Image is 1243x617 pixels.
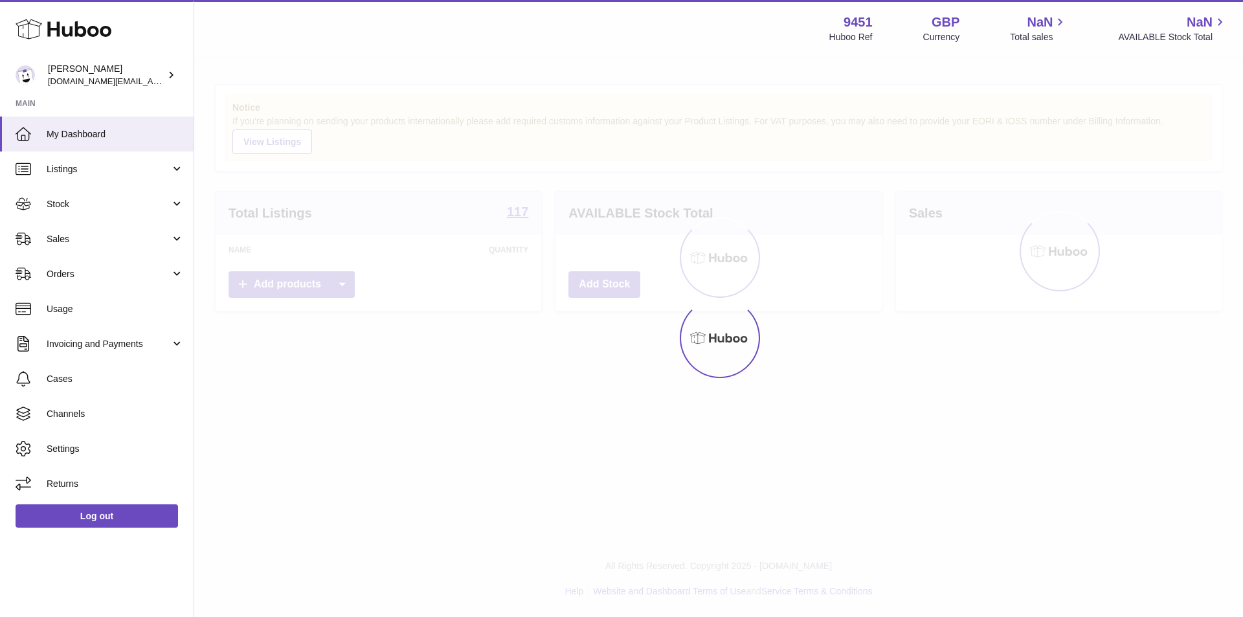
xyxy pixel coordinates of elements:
[47,163,170,175] span: Listings
[48,76,258,86] span: [DOMAIN_NAME][EMAIL_ADDRESS][DOMAIN_NAME]
[47,233,170,245] span: Sales
[16,504,178,528] a: Log out
[16,65,35,85] img: amir.ch@gmail.com
[932,14,959,31] strong: GBP
[923,31,960,43] div: Currency
[829,31,873,43] div: Huboo Ref
[47,338,170,350] span: Invoicing and Payments
[47,478,184,490] span: Returns
[1027,14,1053,31] span: NaN
[1010,14,1068,43] a: NaN Total sales
[48,63,164,87] div: [PERSON_NAME]
[1118,31,1227,43] span: AVAILABLE Stock Total
[47,443,184,455] span: Settings
[1118,14,1227,43] a: NaN AVAILABLE Stock Total
[47,303,184,315] span: Usage
[47,198,170,210] span: Stock
[1187,14,1213,31] span: NaN
[1010,31,1068,43] span: Total sales
[47,408,184,420] span: Channels
[47,128,184,140] span: My Dashboard
[47,268,170,280] span: Orders
[47,373,184,385] span: Cases
[844,14,873,31] strong: 9451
